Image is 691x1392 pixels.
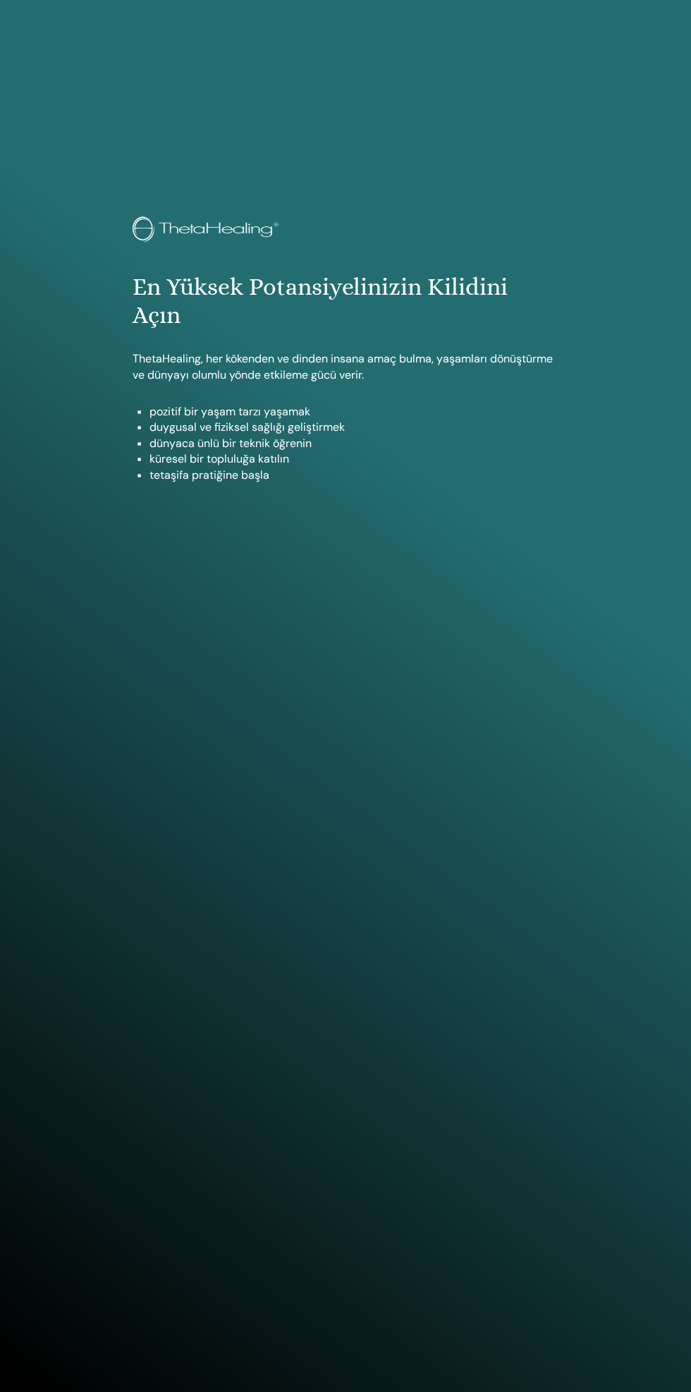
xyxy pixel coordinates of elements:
[149,420,558,435] li: duygusal ve fiziksel sağlığı geliştirmek
[149,436,558,451] li: dünyaca ünlü bir teknik öğrenin
[149,404,558,420] li: pozitif bir yaşam tarzı yaşamak
[149,468,558,483] li: tetaşifa pratiğine başla
[133,273,558,331] h1: En Yüksek Potansiyelinizin Kilidini Açın
[133,351,558,383] p: ThetaHealing, her kökenden ve dinden insana amaç bulma, yaşamları dönüştürme ve dünyayı olumlu yö...
[149,451,558,467] li: küresel bir topluluğa katılın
